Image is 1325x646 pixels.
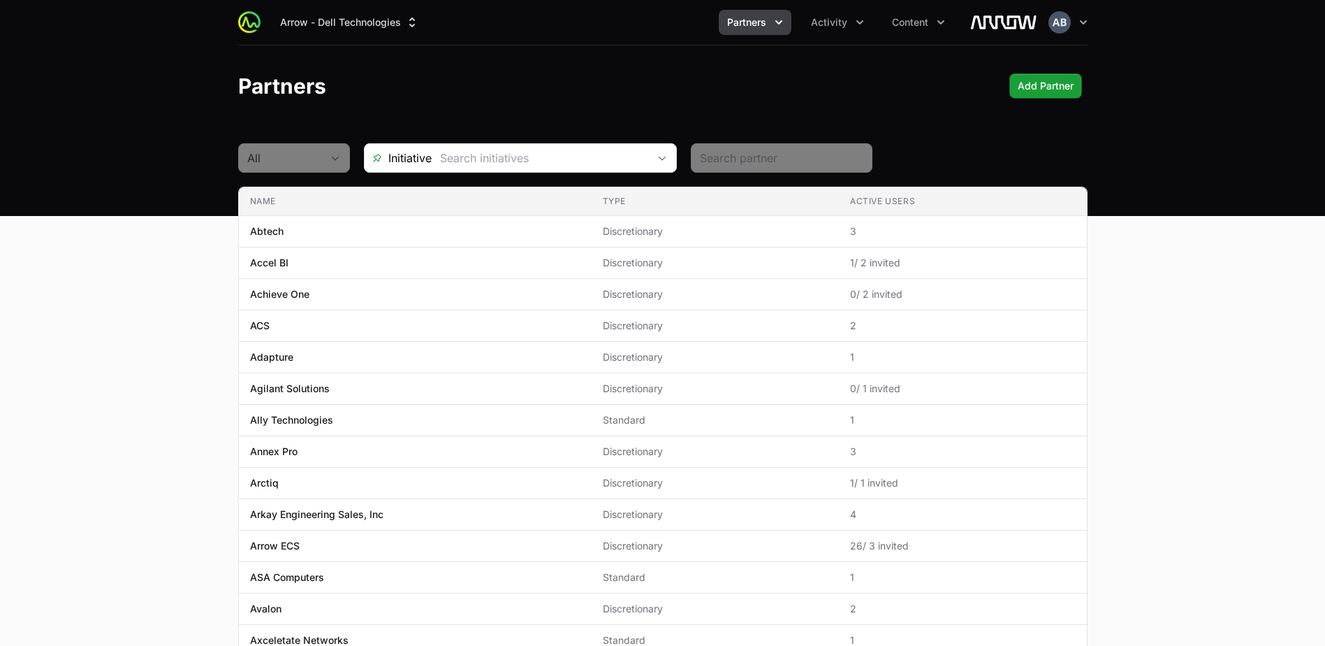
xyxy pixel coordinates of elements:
span: Partners [727,15,766,29]
span: 0 / 1 invited [850,382,1075,396]
span: Discretionary [603,256,828,270]
img: Ashlee Bruno [1048,11,1071,34]
span: 4 [850,508,1075,522]
p: Arctiq [250,476,279,490]
th: Active Users [839,187,1086,216]
span: Activity [811,15,847,29]
span: Discretionary [603,476,828,490]
span: Discretionary [603,382,828,396]
span: 3 [850,224,1075,238]
h1: Partners [238,73,326,99]
button: Content [884,10,953,35]
div: Supplier switch menu [272,10,427,35]
p: Adapture [250,350,293,364]
span: 2 [850,319,1075,333]
div: Main navigation [261,10,953,35]
button: Partners [719,10,791,35]
input: Search initiatives [432,144,648,172]
div: Partners menu [719,10,791,35]
button: All [239,144,349,172]
button: Activity [803,10,872,35]
p: Agilant Solutions [250,382,330,396]
span: Add Partner [1018,78,1074,94]
span: Initiative [365,150,432,166]
div: Primary actions [1009,73,1082,99]
th: Type [592,187,839,216]
div: Open [648,144,676,172]
p: ACS [250,319,270,333]
span: 1 [850,570,1075,584]
span: Content [892,15,928,29]
span: 26 / 3 invited [850,539,1075,553]
span: Discretionary [603,224,828,238]
span: Standard [603,413,828,427]
th: Name [239,187,592,216]
span: 0 / 2 invited [850,287,1075,301]
p: ASA Computers [250,570,324,584]
span: Standard [603,570,828,584]
p: Arrow ECS [250,539,300,553]
span: Discretionary [603,539,828,553]
button: Add Partner [1009,73,1082,99]
button: Arrow - Dell Technologies [272,10,427,35]
span: Discretionary [603,319,828,333]
p: Abtech [250,224,284,238]
span: 1 / 2 invited [850,256,1075,270]
div: Activity menu [803,10,872,35]
p: Avalon [250,602,281,616]
img: ActivitySource [238,11,261,34]
span: 1 / 1 invited [850,476,1075,490]
span: 3 [850,445,1075,459]
p: Arkay Engineering Sales, Inc [250,508,383,522]
span: Discretionary [603,508,828,522]
div: All [247,150,321,166]
p: Annex Pro [250,445,298,459]
img: Arrow [970,8,1037,36]
span: 1 [850,350,1075,364]
span: 2 [850,602,1075,616]
p: Ally Technologies [250,413,333,427]
p: Achieve One [250,287,309,301]
span: Discretionary [603,445,828,459]
p: Accel BI [250,256,288,270]
input: Search partner [700,150,863,166]
span: 1 [850,413,1075,427]
span: Discretionary [603,602,828,616]
span: Discretionary [603,287,828,301]
div: Content menu [884,10,953,35]
span: Discretionary [603,350,828,364]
